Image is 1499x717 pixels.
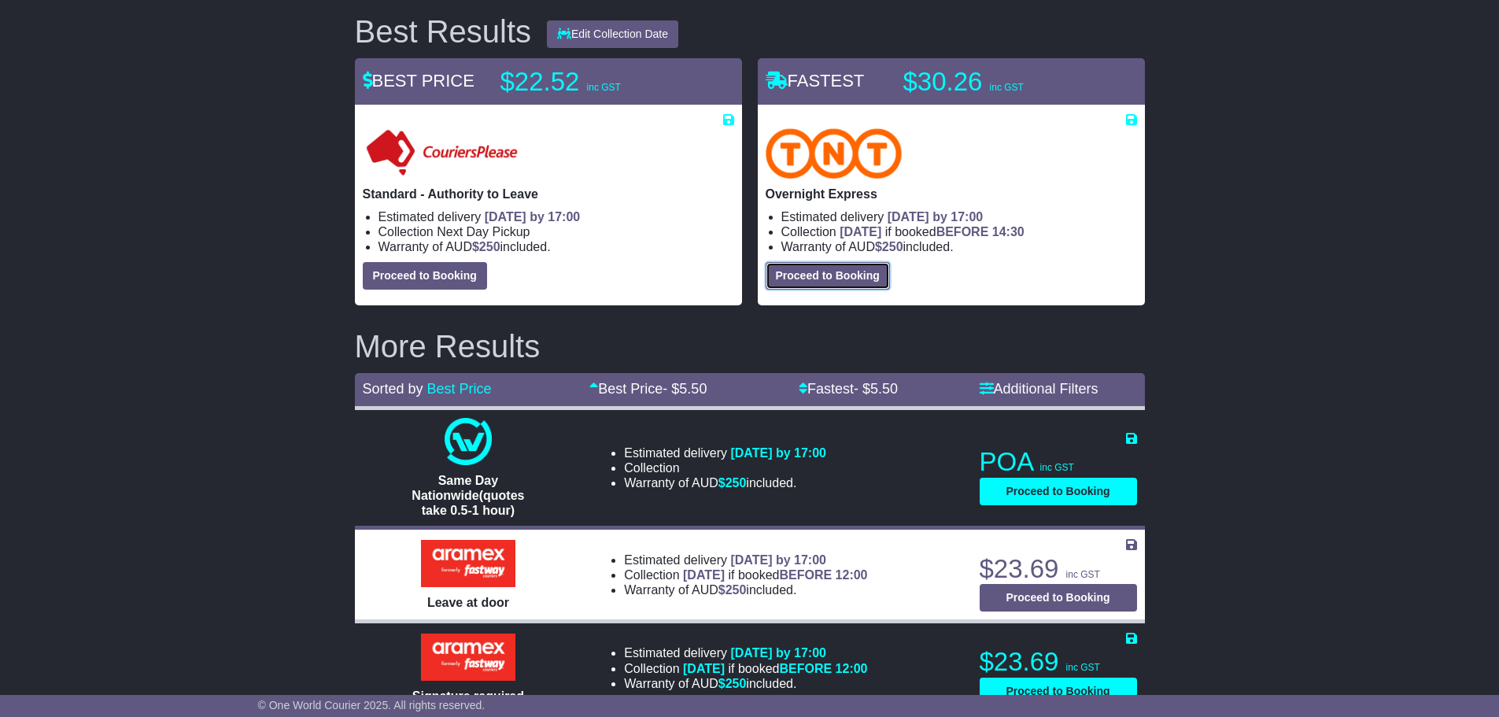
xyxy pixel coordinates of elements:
[980,646,1137,678] p: $23.69
[766,71,865,91] span: FASTEST
[347,14,540,49] div: Best Results
[854,381,898,397] span: - $
[363,71,474,91] span: BEST PRICE
[624,567,867,582] li: Collection
[363,128,521,179] img: Couriers Please: Standard - Authority to Leave
[427,596,509,609] span: Leave at door
[363,187,734,201] p: Standard - Authority to Leave
[875,240,903,253] span: $
[990,82,1024,93] span: inc GST
[683,662,725,675] span: [DATE]
[355,329,1145,364] h2: More Results
[363,262,487,290] button: Proceed to Booking
[799,381,898,397] a: Fastest- $5.50
[781,224,1137,239] li: Collection
[624,645,867,660] li: Estimated delivery
[870,381,898,397] span: 5.50
[730,446,826,460] span: [DATE] by 17:00
[663,381,707,397] span: - $
[766,262,890,290] button: Proceed to Booking
[980,678,1137,705] button: Proceed to Booking
[980,553,1137,585] p: $23.69
[1040,462,1074,473] span: inc GST
[903,66,1100,98] p: $30.26
[980,381,1098,397] a: Additional Filters
[624,676,867,691] li: Warranty of AUD included.
[718,583,747,597] span: $
[1066,569,1100,580] span: inc GST
[437,225,530,238] span: Next Day Pickup
[479,240,500,253] span: 250
[412,689,524,703] span: Signature required
[888,210,984,224] span: [DATE] by 17:00
[980,584,1137,612] button: Proceed to Booking
[683,662,867,675] span: if booked
[726,476,747,490] span: 250
[547,20,678,48] button: Edit Collection Date
[781,209,1137,224] li: Estimated delivery
[730,646,826,660] span: [DATE] by 17:00
[258,699,486,711] span: © One World Courier 2025. All rights reserved.
[624,445,826,460] li: Estimated delivery
[992,225,1025,238] span: 14:30
[882,240,903,253] span: 250
[766,128,903,179] img: TNT Domestic: Overnight Express
[421,540,515,587] img: Aramex: Leave at door
[836,568,868,582] span: 12:00
[980,478,1137,505] button: Proceed to Booking
[836,662,868,675] span: 12:00
[718,476,747,490] span: $
[779,568,832,582] span: BEFORE
[1066,662,1100,673] span: inc GST
[726,583,747,597] span: 250
[587,82,621,93] span: inc GST
[427,381,492,397] a: Best Price
[840,225,1024,238] span: if booked
[683,568,725,582] span: [DATE]
[781,239,1137,254] li: Warranty of AUD included.
[840,225,881,238] span: [DATE]
[589,381,707,397] a: Best Price- $5.50
[779,662,832,675] span: BEFORE
[624,553,867,567] li: Estimated delivery
[936,225,989,238] span: BEFORE
[378,224,734,239] li: Collection
[980,446,1137,478] p: POA
[421,634,515,681] img: Aramex: Signature required
[378,209,734,224] li: Estimated delivery
[718,677,747,690] span: $
[766,187,1137,201] p: Overnight Express
[624,661,867,676] li: Collection
[472,240,500,253] span: $
[683,568,867,582] span: if booked
[624,460,826,475] li: Collection
[726,677,747,690] span: 250
[500,66,697,98] p: $22.52
[445,418,492,465] img: One World Courier: Same Day Nationwide(quotes take 0.5-1 hour)
[624,582,867,597] li: Warranty of AUD included.
[363,381,423,397] span: Sorted by
[378,239,734,254] li: Warranty of AUD included.
[679,381,707,397] span: 5.50
[485,210,581,224] span: [DATE] by 17:00
[624,475,826,490] li: Warranty of AUD included.
[412,474,524,517] span: Same Day Nationwide(quotes take 0.5-1 hour)
[730,553,826,567] span: [DATE] by 17:00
